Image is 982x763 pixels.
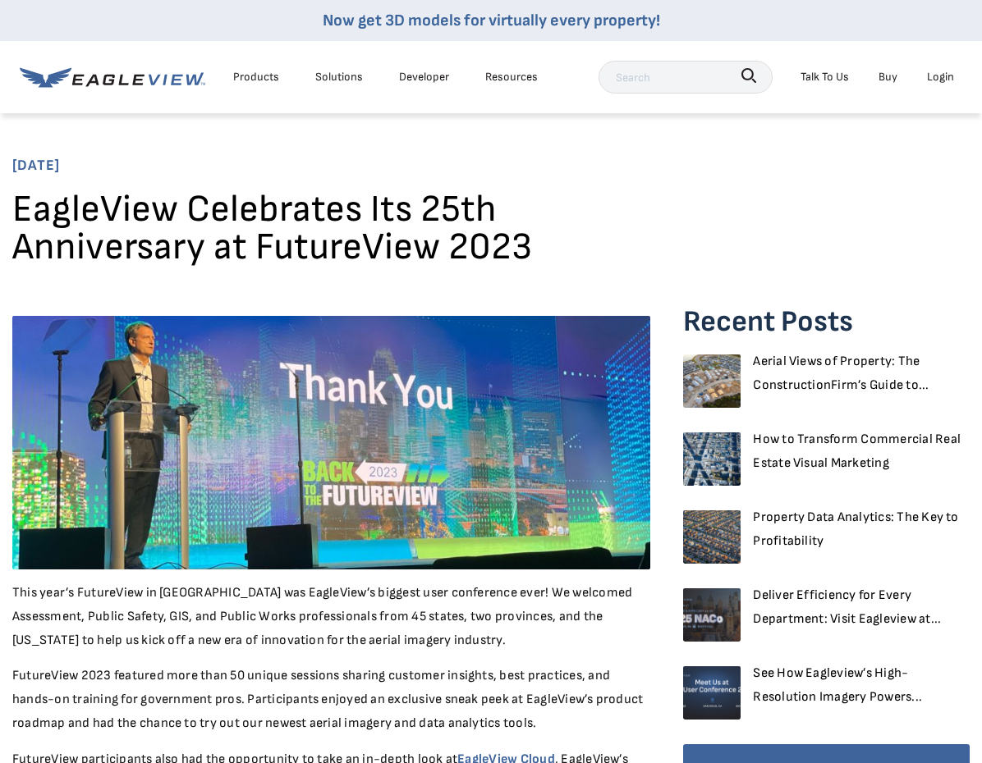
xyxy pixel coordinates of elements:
[12,191,650,279] h1: EagleView Celebrates Its 25th Anniversary at FutureView 2023
[485,66,538,87] div: Resources
[599,61,773,94] input: Search
[683,506,741,564] img: Aerial view of a densely packed suburban neighborhood with rows of similar single-family homes, a...
[12,153,970,179] span: [DATE]
[927,66,954,87] div: Login
[683,304,970,342] h4: Recent Posts
[879,66,897,87] a: Buy
[753,350,970,398] a: Aerial Views of Property: The ConstructionFirm’s Guide to...
[323,11,660,30] a: Now get 3D models for virtually every property!
[753,506,970,554] a: Property Data Analytics: The Key to Profitability
[683,350,741,408] img: Aerial view of a residential construction site with partially built houses in various stages of d...
[399,66,449,87] a: Developer
[753,662,970,710] a: See How Eagleview’s High-Resolution Imagery Powers...
[753,428,970,476] a: How to Transform Commercial Real Estate Visual Marketing
[801,66,849,87] div: Talk To Us
[683,662,741,720] img: Graphic announcement for Eagleview at Esri User Conference 2025. The image displays the Eagleview...
[12,665,650,735] p: FutureView 2023 featured more than 50 unique sessions sharing customer insights, best practices, ...
[683,428,741,486] img: Aerial view of an urban city grid with densely packed apartment buildings and streets lined with ...
[12,582,650,652] p: This year’s FutureView in [GEOGRAPHIC_DATA] was EagleView’s biggest user conference ever! We welc...
[753,584,970,632] a: Deliver Efficiency for Every Department: Visit Eagleview at...
[233,66,279,87] div: Products
[315,66,363,87] div: Solutions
